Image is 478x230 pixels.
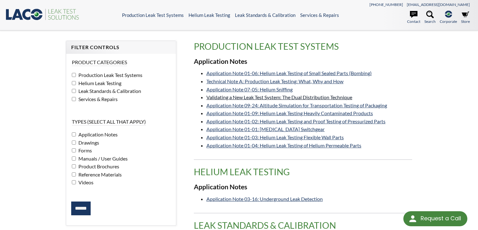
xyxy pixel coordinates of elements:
[77,96,118,102] span: Services & Repairs
[189,12,230,18] a: Helium Leak Testing
[206,126,325,132] a: Application Note 01-01: [MEDICAL_DATA] Switchgear
[77,72,142,78] span: Production Leak Test Systems
[77,163,119,169] span: Product Brochures
[300,12,339,18] a: Services & Repairs
[206,134,344,140] a: Application Note 01-03: Helium Leak Testing Flexible Wall Parts
[194,41,339,52] span: translation missing: en.product_groups.Production Leak Test Systems
[77,140,99,146] span: Drawings
[206,142,361,148] a: Application Note 01-04: Helium Leak Testing of Helium Permeable Parts
[72,73,76,77] input: Production Leak Test Systems
[206,86,293,92] a: Application Note 07-05: Helium Sniffing
[194,183,412,192] h3: Application Notes
[72,148,76,152] input: Forms
[408,214,418,224] img: round button
[72,141,76,145] input: Drawings
[235,12,295,18] a: Leak Standards & Calibration
[77,156,128,161] span: Manuals / User Guides
[206,94,352,100] a: Validating a New Leak Test System: The Dual Distribution Technique
[72,118,146,125] legend: Types (select all that apply)
[407,11,420,24] a: Contact
[206,118,385,124] a: Application Note 01-02: Helium Leak Testing and Proof Testing of Pressurized Parts
[72,89,76,93] input: Leak Standards & Calibration
[206,196,323,202] a: Application Note 03-16: Underground Leak Detection
[122,12,184,18] a: Production Leak Test Systems
[77,179,93,185] span: Videos
[369,2,403,7] a: [PHONE_NUMBER]
[72,172,76,176] input: Reference Materials
[72,164,76,168] input: Product Brochures
[72,97,76,101] input: Services & Repairs
[77,131,118,137] span: Application Notes
[71,44,171,51] h4: Filter Controls
[206,78,343,84] a: Technical Note A: Production Leak Testing: What, Why and How
[77,88,141,94] span: Leak Standards & Calibration
[403,211,467,226] div: Request a Call
[194,57,412,66] h3: Application Notes
[72,59,127,66] legend: Product Categories
[77,171,122,177] span: Reference Materials
[440,18,457,24] span: Corporate
[407,2,470,7] a: [EMAIL_ADDRESS][DOMAIN_NAME]
[194,166,290,177] span: translation missing: en.product_groups.Helium Leak Testing
[72,132,76,136] input: Application Notes
[461,11,470,24] a: Store
[206,102,387,108] a: Application Note 09-24: Altitude Simulation for Transportation Testing of Packaging
[424,11,436,24] a: Search
[77,147,92,153] span: Forms
[421,211,461,226] div: Request a Call
[72,156,76,161] input: Manuals / User Guides
[72,180,76,184] input: Videos
[206,70,372,76] a: Application Note 01-06: Helium Leak Testing of Small Sealed Parts (Bombing)
[206,110,373,116] a: Application Note 01-09: Helium Leak Testing Heavily Contaminated Products
[77,80,121,86] span: Helium Leak Testing
[72,81,76,85] input: Helium Leak Testing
